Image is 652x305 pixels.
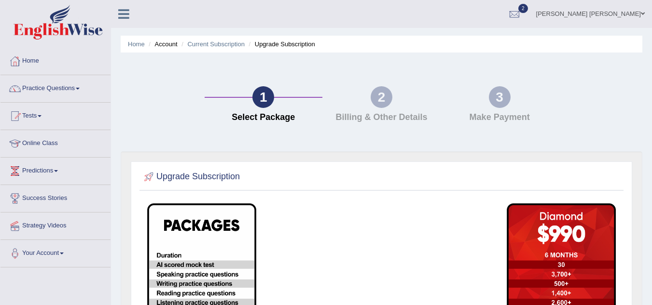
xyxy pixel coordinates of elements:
a: Your Account [0,240,111,264]
div: 3 [489,86,511,108]
div: 2 [371,86,392,108]
div: 1 [252,86,274,108]
a: Strategy Videos [0,212,111,237]
a: Home [128,40,145,48]
a: Predictions [0,158,111,182]
span: 2 [518,4,528,13]
h4: Billing & Other Details [327,113,436,122]
a: Online Class [0,130,111,154]
a: Practice Questions [0,75,111,99]
a: Home [0,48,111,72]
li: Account [146,40,177,49]
a: Tests [0,103,111,127]
h4: Make Payment [445,113,554,122]
a: Success Stories [0,185,111,209]
h4: Select Package [209,113,318,122]
h2: Upgrade Subscription [142,170,240,184]
li: Upgrade Subscription [247,40,315,49]
a: Current Subscription [187,40,245,48]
